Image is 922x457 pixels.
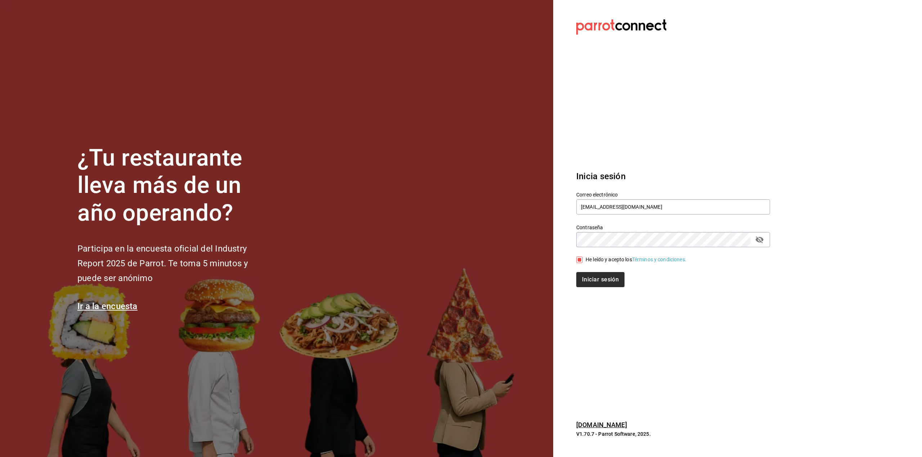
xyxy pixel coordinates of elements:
input: Ingresa tu correo electrónico [576,199,770,214]
a: Ir a la encuesta [77,301,138,311]
a: Términos y condiciones. [632,257,686,262]
div: He leído y acepto los [586,256,686,263]
h1: ¿Tu restaurante lleva más de un año operando? [77,144,272,227]
h2: Participa en la encuesta oficial del Industry Report 2025 de Parrot. Te toma 5 minutos y puede se... [77,241,272,285]
label: Contraseña [576,225,770,230]
button: passwordField [753,234,766,246]
p: V1.70.7 - Parrot Software, 2025. [576,430,770,438]
label: Correo electrónico [576,192,770,197]
h3: Inicia sesión [576,170,770,183]
button: Iniciar sesión [576,272,625,287]
a: [DOMAIN_NAME] [576,421,627,429]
